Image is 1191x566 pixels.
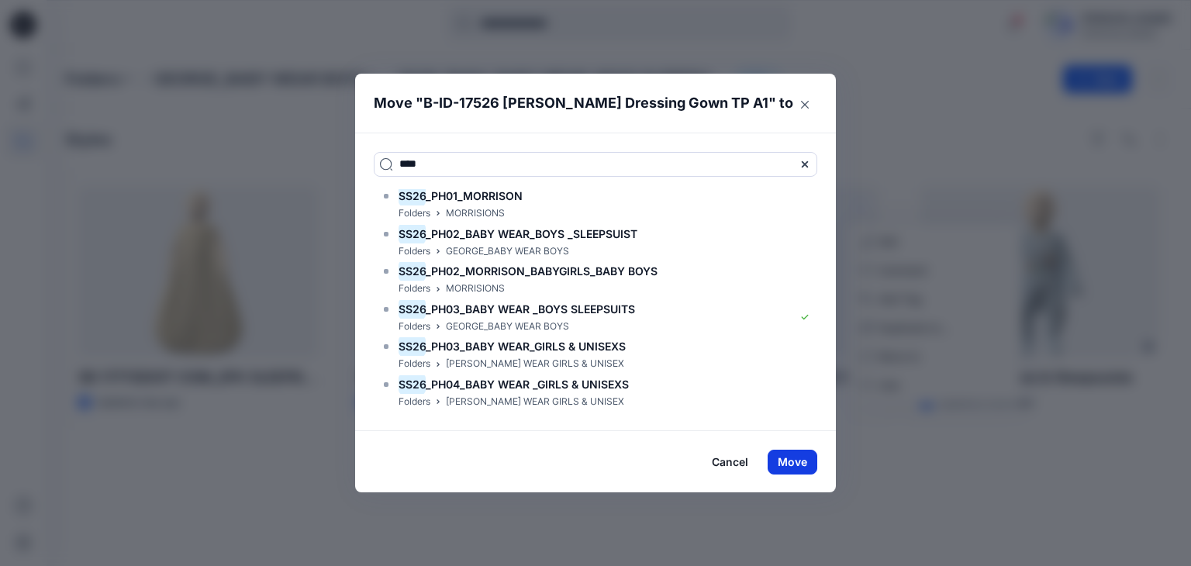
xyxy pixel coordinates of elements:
[426,227,637,240] span: _PH02_BABY WEAR_BOYS _SLEEPSUIST
[426,378,629,391] span: _PH04_BABY WEAR _GIRLS & UNISEXS
[399,261,426,281] mark: SS26
[399,205,430,222] p: Folders
[399,243,430,260] p: Folders
[426,340,626,353] span: _PH03_BABY WEAR_GIRLS & UNISEXS
[426,302,635,316] span: _PH03_BABY WEAR _BOYS SLEEPSUITS
[399,223,426,244] mark: SS26
[446,394,624,410] p: [PERSON_NAME] WEAR GIRLS & UNISEX
[399,319,430,335] p: Folders
[399,336,426,357] mark: SS26
[446,319,569,335] p: GEORGE_BABY WEAR BOYS
[446,243,569,260] p: GEORGE_BABY WEAR BOYS
[399,299,426,319] mark: SS26
[446,205,505,222] p: MORRISIONS
[399,185,426,206] mark: SS26
[423,92,768,114] p: B-ID-17526 [PERSON_NAME] Dressing Gown TP A1
[768,450,817,475] button: Move
[399,281,430,297] p: Folders
[426,189,523,202] span: _PH01_MORRISON
[355,74,812,133] header: Move " " to
[702,450,758,475] button: Cancel
[426,264,658,278] span: _PH02_MORRISON_BABYGIRLS_BABY BOYS
[446,356,624,372] p: [PERSON_NAME] WEAR GIRLS & UNISEX
[399,374,426,395] mark: SS26
[399,356,430,372] p: Folders
[399,394,430,410] p: Folders
[446,281,505,297] p: MORRISIONS
[792,92,817,117] button: Close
